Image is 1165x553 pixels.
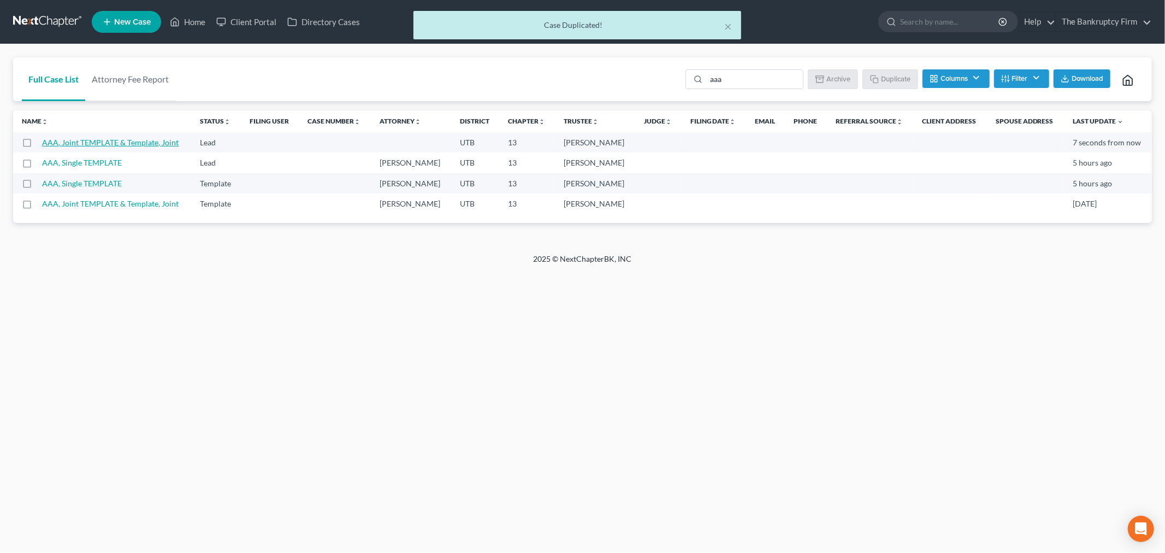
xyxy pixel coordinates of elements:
i: unfold_more [415,119,421,125]
td: 13 [499,193,555,214]
a: Filing Dateunfold_more [690,117,736,125]
a: Full Case List [22,57,85,101]
a: Attorneyunfold_more [380,117,421,125]
a: AAA, Joint TEMPLATE & Template, Joint [42,199,179,208]
td: [PERSON_NAME] [555,132,635,152]
i: unfold_more [224,119,230,125]
i: unfold_more [539,119,545,125]
td: UTB [451,152,499,173]
td: 13 [499,152,555,173]
td: UTB [451,193,499,214]
th: Spouse Address [987,110,1064,132]
td: [PERSON_NAME] [371,193,451,214]
td: [PERSON_NAME] [555,152,635,173]
td: Lead [191,132,241,152]
th: Email [746,110,785,132]
td: Template [191,193,241,214]
td: Template [191,173,241,193]
div: Case Duplicated! [422,20,732,31]
i: unfold_more [665,119,672,125]
input: Search by name... [706,70,803,89]
td: 5 hours ago [1064,152,1152,173]
td: [PERSON_NAME] [555,173,635,193]
td: 7 seconds from now [1064,132,1152,152]
td: 5 hours ago [1064,173,1152,193]
th: Filing User [241,110,299,132]
button: Download [1054,69,1110,88]
i: unfold_more [730,119,736,125]
td: UTB [451,132,499,152]
td: 13 [499,132,555,152]
td: 13 [499,173,555,193]
button: Filter [994,69,1049,88]
th: District [451,110,499,132]
i: unfold_more [592,119,599,125]
span: Download [1072,74,1103,83]
a: AAA, Single TEMPLATE [42,179,122,188]
a: Attorney Fee Report [85,57,175,101]
button: × [725,20,732,33]
a: AAA, Single TEMPLATE [42,158,122,167]
td: [PERSON_NAME] [371,173,451,193]
i: unfold_more [42,119,48,125]
td: [PERSON_NAME] [555,193,635,214]
a: Referral Sourceunfold_more [836,117,903,125]
td: Lead [191,152,241,173]
a: Judgeunfold_more [644,117,672,125]
td: [PERSON_NAME] [371,152,451,173]
a: Statusunfold_more [200,117,230,125]
div: Open Intercom Messenger [1128,516,1154,542]
a: Last Update expand_more [1073,117,1123,125]
i: unfold_more [896,119,903,125]
td: UTB [451,173,499,193]
a: Chapterunfold_more [508,117,545,125]
th: Phone [785,110,827,132]
button: Columns [922,69,989,88]
i: expand_more [1117,119,1123,125]
a: Nameunfold_more [22,117,48,125]
i: unfold_more [354,119,360,125]
a: AAA, Joint TEMPLATE & Template, Joint [42,138,179,147]
a: Case Numberunfold_more [307,117,360,125]
div: 2025 © NextChapterBK, INC [271,254,894,273]
a: Trusteeunfold_more [564,117,599,125]
td: [DATE] [1064,193,1152,214]
th: Client Address [914,110,987,132]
